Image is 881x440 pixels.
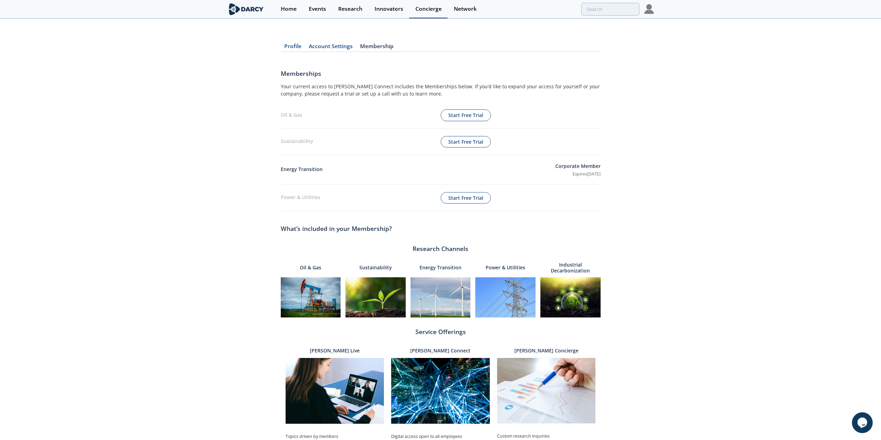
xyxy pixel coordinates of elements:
a: Membership [357,44,397,52]
div: Research Channels [281,244,601,253]
a: Profile [281,44,305,52]
p: Power & Utilities [281,194,441,202]
img: industrial-decarbonization-299db23ffd2d26ea53b85058e0ea4a31.jpg [540,277,601,317]
p: Oil & Gas [300,260,321,275]
button: Start Free Trial [441,136,491,148]
p: Sustainability [281,137,441,146]
a: Account Settings [305,44,357,52]
p: Power & Utilities [486,260,525,275]
div: Network [454,6,477,12]
iframe: chat widget [852,412,874,433]
p: Energy Transition [420,260,461,275]
img: connect-8d431ec54df3a5dd744a4bcccedeb8a0.jpg [391,358,490,424]
div: Events [309,6,326,12]
img: sustainability-770903ad21d5b8021506027e77cf2c8d.jpg [345,277,406,317]
div: Research [338,6,362,12]
img: concierge-5db4edbf2153b3da9c7aa0fe793e4c1d.jpg [497,358,596,423]
img: Profile [644,4,654,14]
div: Concierge [415,6,442,12]
p: Industrial Decarbonization [540,260,601,275]
button: Start Free Trial [441,109,491,121]
img: energy-e11202bc638c76e8d54b5a3ddfa9579d.jpg [411,277,471,317]
p: Corporate Member [555,162,601,171]
img: oilandgas-64dff166b779d667df70ba2f03b7bb17.jpg [281,277,341,317]
p: [PERSON_NAME] Live [310,348,360,354]
div: Home [281,6,297,12]
div: Service Offerings [281,327,601,336]
p: [PERSON_NAME] Connect [410,348,470,354]
p: Sustainability [359,260,392,275]
button: Start Free Trial [441,192,491,204]
div: Innovators [375,6,403,12]
img: live-17253cde4cdabfb05c4a20972cc3b2f9.jpg [286,358,384,424]
p: [PERSON_NAME] Concierge [514,348,578,354]
div: What’s included in your Membership? [281,221,601,237]
p: Energy Transition [281,165,555,174]
p: Oil & Gas [281,111,441,120]
p: Expires [DATE] [555,171,601,177]
input: Advanced Search [581,3,639,16]
img: power-0245a545bc4df729e8541453bebf1337.jpg [475,277,536,317]
img: logo-wide.svg [227,3,265,15]
h1: Memberships [281,69,601,83]
div: Your current access to [PERSON_NAME] Connect includes the Memberships below. If you’d like to exp... [281,83,601,102]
